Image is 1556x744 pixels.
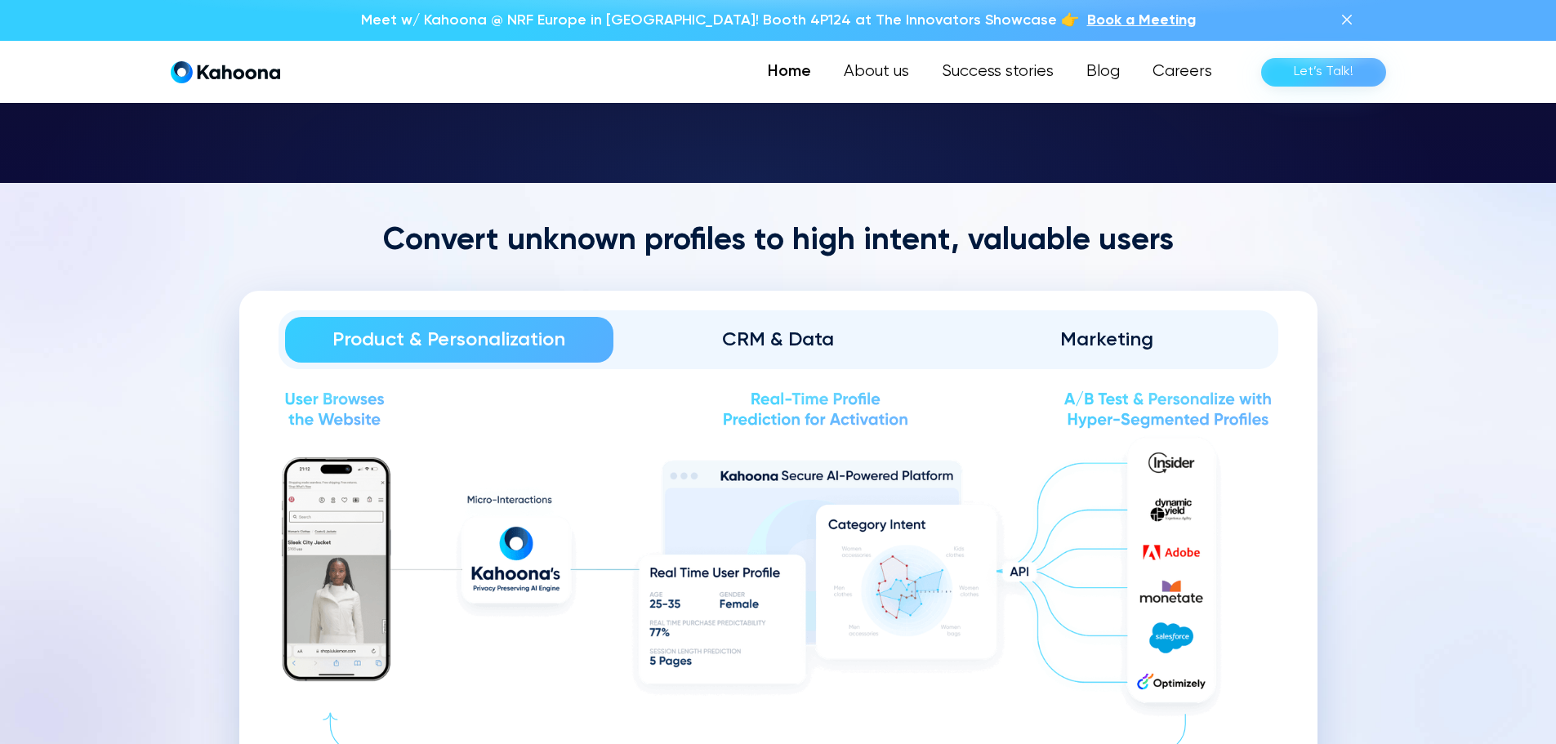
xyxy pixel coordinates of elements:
div: Product & Personalization [308,327,591,353]
div: Let’s Talk! [1294,59,1353,85]
a: home [171,60,280,84]
a: Home [751,56,827,88]
span: Book a Meeting [1087,13,1196,28]
a: About us [827,56,925,88]
a: Success stories [925,56,1070,88]
a: Blog [1070,56,1136,88]
div: CRM & Data [636,327,920,353]
a: Careers [1136,56,1228,88]
h2: Convert unknown profiles to high intent, valuable users [239,222,1317,261]
p: Meet w/ Kahoona @ NRF Europe in [GEOGRAPHIC_DATA]! Booth 4P124 at The Innovators Showcase 👉 [361,10,1079,31]
a: Book a Meeting [1087,10,1196,31]
div: Marketing [965,327,1249,353]
a: Let’s Talk! [1261,58,1386,87]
